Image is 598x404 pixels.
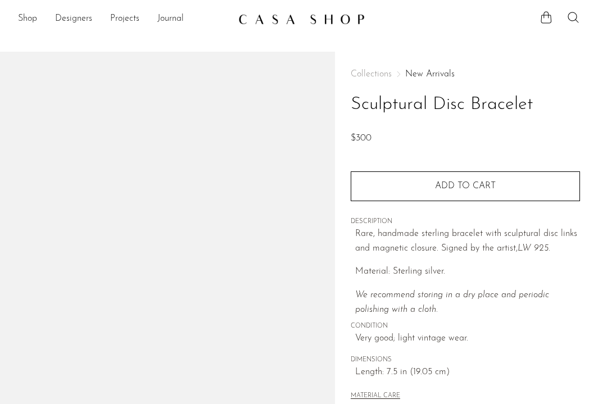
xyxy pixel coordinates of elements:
button: MATERIAL CARE [351,392,400,401]
a: Journal [157,12,184,26]
nav: Breadcrumbs [351,70,580,79]
ul: NEW HEADER MENU [18,10,229,29]
p: Material: Sterling silver. [355,265,580,279]
span: DIMENSIONS [351,355,580,365]
nav: Desktop navigation [18,10,229,29]
button: Add to cart [351,171,580,201]
a: New Arrivals [405,70,455,79]
span: Collections [351,70,392,79]
span: Add to cart [435,181,496,190]
i: We recommend storing in a dry place and periodic polishing with a cloth. [355,290,549,314]
p: Rare, handmade sterling bracelet with sculptural disc links and magnetic closure. Signed by the a... [355,227,580,256]
a: Projects [110,12,139,26]
span: CONDITION [351,321,580,332]
span: $300 [351,134,372,143]
a: Designers [55,12,92,26]
em: LW 925. [518,244,550,253]
span: Very good; light vintage wear. [355,332,580,346]
a: Shop [18,12,37,26]
span: DESCRIPTION [351,217,580,227]
h1: Sculptural Disc Bracelet [351,90,580,119]
span: Length: 7.5 in (19.05 cm) [355,365,580,380]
